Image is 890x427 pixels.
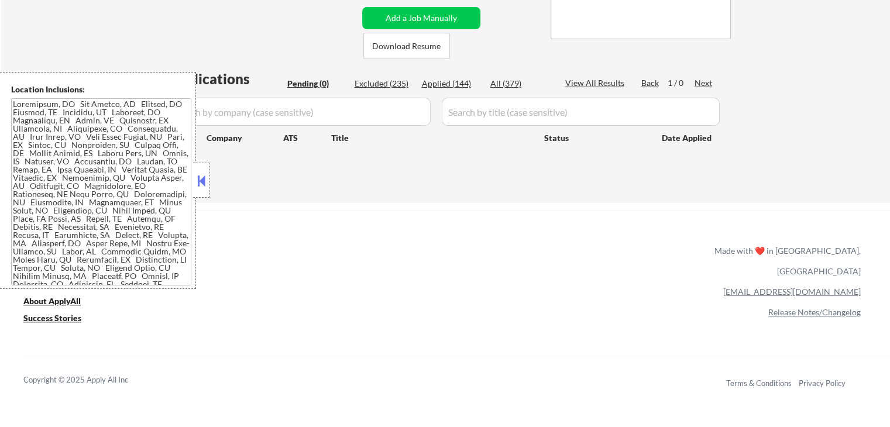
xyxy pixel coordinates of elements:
div: Back [641,77,660,89]
div: Next [695,77,713,89]
input: Search by title (case sensitive) [442,98,720,126]
a: About ApplyAll [23,295,97,309]
div: Status [544,127,645,148]
div: Made with ❤️ in [GEOGRAPHIC_DATA], [GEOGRAPHIC_DATA] [710,240,861,281]
div: View All Results [565,77,628,89]
div: Applications [167,72,283,86]
div: Title [331,132,533,144]
div: Company [207,132,283,144]
u: About ApplyAll [23,296,81,306]
div: All (379) [490,78,549,89]
u: Success Stories [23,313,81,323]
div: Pending (0) [287,78,346,89]
div: Copyright © 2025 Apply All Inc [23,374,158,386]
a: Release Notes/Changelog [768,307,861,317]
div: Date Applied [662,132,713,144]
a: Privacy Policy [799,378,846,388]
a: Terms & Conditions [726,378,792,388]
div: Location Inclusions: [11,84,191,95]
a: [EMAIL_ADDRESS][DOMAIN_NAME] [723,287,861,297]
button: Download Resume [363,33,450,59]
input: Search by company (case sensitive) [167,98,431,126]
div: ATS [283,132,331,144]
div: Excluded (235) [355,78,413,89]
a: Success Stories [23,312,97,326]
div: Applied (144) [422,78,480,89]
button: Add a Job Manually [362,7,480,29]
a: Refer & earn free applications 👯‍♀️ [23,257,470,269]
div: 1 / 0 [668,77,695,89]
